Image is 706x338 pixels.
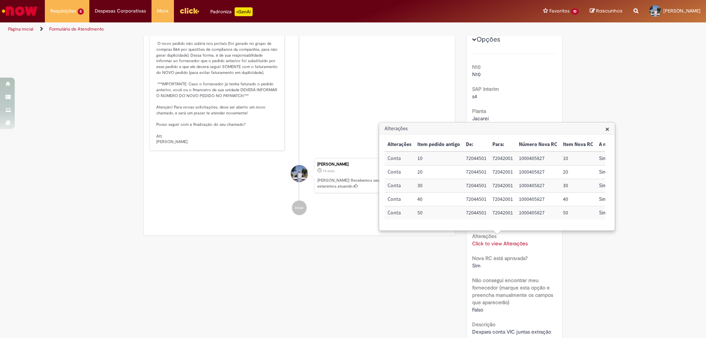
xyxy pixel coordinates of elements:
li: Mateus Domingues Morais [149,158,449,193]
th: De: [463,138,489,152]
time: 29/08/2025 09:07:11 [323,169,335,173]
td: A nova RC está aprovada?: Sim [596,166,659,179]
td: Item pedido antigo: 10 [414,152,463,165]
td: Alterações: Conta [385,166,414,179]
p: [PERSON_NAME]! Recebemos seu chamado R13460946 e em breve estaremos atuando. [317,178,445,189]
span: [PERSON_NAME] [663,8,700,14]
td: Número Nova RC: 1000405827 [516,206,560,220]
td: Para:: 72042001 [489,193,516,206]
b: Nova RC está aprovada? [472,255,528,261]
th: Número Nova RC [516,138,560,152]
span: × [605,124,609,134]
td: De:: 72044501 [463,179,489,193]
span: Dexpara conta VIC juntas extração [472,328,551,335]
span: 7h atrás [323,169,335,173]
b: Alterações [472,233,496,239]
ul: Trilhas de página [6,22,465,36]
td: Para:: 72042001 [489,179,516,193]
b: Planta [472,108,486,114]
td: Número Nova RC: 1000405827 [516,166,560,179]
b: Descrição [472,321,495,328]
td: Número Nova RC: 1000405827 [516,152,560,165]
td: Item Nova RC: 20 [560,166,596,179]
span: Requisições [50,7,76,15]
span: Despesas Corporativas [95,7,146,15]
div: Padroniza [210,7,253,16]
div: [PERSON_NAME] [317,162,445,167]
td: De:: 72044501 [463,206,489,220]
td: De:: 72044501 [463,166,489,179]
div: Alterações [379,122,615,231]
td: A nova RC está aprovada?: Sim [596,179,659,193]
td: A nova RC está aprovada?: Sim [596,193,659,206]
td: De:: 72044501 [463,193,489,206]
td: Item pedido antigo: 20 [414,166,463,179]
td: Número Nova RC: 1000405827 [516,193,560,206]
span: 10 [571,8,579,15]
span: Jacareí [472,115,489,122]
th: Para: [489,138,516,152]
img: click_logo_yellow_360x200.png [179,5,199,16]
td: Para:: 72042001 [489,152,516,165]
td: A nova RC está aprovada?: Sim [596,152,659,165]
td: Item pedido antigo: 40 [414,193,463,206]
a: Página inicial [8,26,33,32]
button: Close [605,125,609,133]
span: N10 [472,71,481,78]
span: 5 [78,8,84,15]
b: N10 [472,64,481,70]
td: Alterações: Conta [385,206,414,220]
td: Item pedido antigo: 30 [414,179,463,193]
th: Alterações [385,138,414,152]
td: Item Nova RC: 50 [560,206,596,220]
span: Favoritos [549,7,570,15]
b: SAP Interim [472,86,499,92]
p: +GenAi [235,7,253,16]
td: Número Nova RC: 1000405827 [516,179,560,193]
div: Mateus Domingues Morais [291,165,308,182]
th: Item pedido antigo [414,138,463,152]
span: Falso [472,306,483,313]
td: Para:: 72042001 [489,206,516,220]
td: Alterações: Conta [385,179,414,193]
td: De:: 72044501 [463,152,489,165]
b: Não consegui encontrar meu fornecedor (marque esta opção e preencha manualmente os campos que apa... [472,277,553,306]
a: Rascunhos [590,8,623,15]
td: Para:: 72042001 [489,166,516,179]
span: Sim [472,262,481,269]
span: s4 [472,93,477,100]
td: Item Nova RC: 40 [560,193,596,206]
p: Olá, Mateus! Pedido criado e enviado para aprovação: 4501388902 (podendo demorar até 72h para ser... [156,12,279,145]
td: Item Nova RC: 30 [560,179,596,193]
img: ServiceNow [1,4,39,18]
td: A nova RC está aprovada?: Sim [596,206,659,220]
th: A nova RC está aprovada? [596,138,659,152]
td: Item pedido antigo: 50 [414,206,463,220]
td: Alterações: Conta [385,193,414,206]
td: Item Nova RC: 10 [560,152,596,165]
th: Item Nova RC [560,138,596,152]
span: Rascunhos [596,7,623,14]
td: Alterações: Conta [385,152,414,165]
a: Formulário de Atendimento [49,26,104,32]
a: Click to view Alterações [472,240,528,247]
span: More [157,7,168,15]
h3: Alterações [379,123,614,135]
